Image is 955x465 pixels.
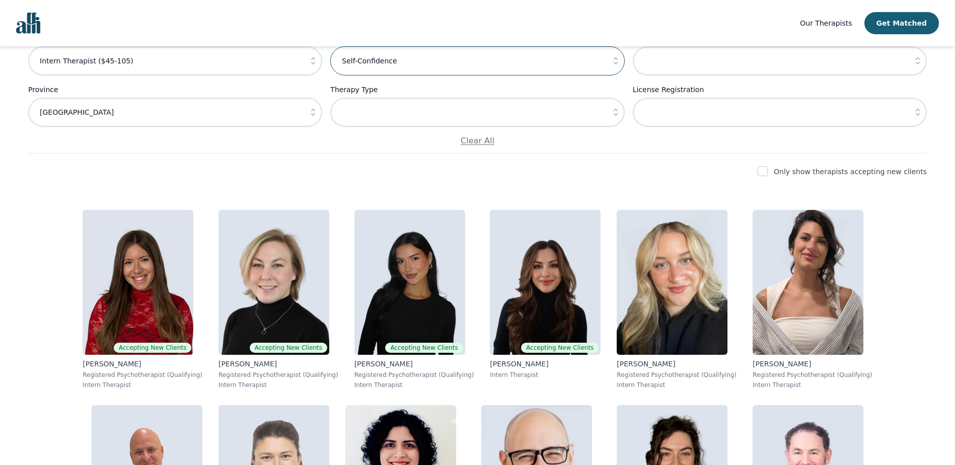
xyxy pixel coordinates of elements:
label: Only show therapists accepting new clients [774,168,927,176]
a: Jocelyn_CrawfordAccepting New Clients[PERSON_NAME]Registered Psychotherapist (Qualifying)Intern T... [210,202,346,397]
p: [PERSON_NAME] [753,359,872,369]
img: Vanessa_Morcone [617,210,727,355]
span: Accepting New Clients [385,343,463,353]
p: Registered Psychotherapist (Qualifying) [753,371,872,379]
img: alli logo [16,13,40,34]
a: Vanessa_Morcone[PERSON_NAME]Registered Psychotherapist (Qualifying)Intern Therapist [609,202,745,397]
span: Accepting New Clients [250,343,327,353]
p: [PERSON_NAME] [490,359,601,369]
img: Alyssa_Tweedie [354,210,465,355]
img: Fernanda_Bravo [753,210,863,355]
img: Saba_Salemi [490,210,601,355]
a: Our Therapists [800,17,852,29]
a: Fernanda_Bravo[PERSON_NAME]Registered Psychotherapist (Qualifying)Intern Therapist [745,202,880,397]
p: Registered Psychotherapist (Qualifying) [617,371,737,379]
label: Province [28,84,322,96]
p: [PERSON_NAME] [354,359,474,369]
p: Registered Psychotherapist (Qualifying) [218,371,338,379]
p: Intern Therapist [490,371,601,379]
img: Alisha_Levine [83,210,193,355]
a: Alisha_LevineAccepting New Clients[PERSON_NAME]Registered Psychotherapist (Qualifying)Intern Ther... [75,202,210,397]
img: Jocelyn_Crawford [218,210,329,355]
label: License Registration [633,84,927,96]
p: Intern Therapist [617,381,737,389]
span: Accepting New Clients [114,343,191,353]
p: Intern Therapist [354,381,474,389]
p: [PERSON_NAME] [617,359,737,369]
button: Get Matched [864,12,939,34]
p: Intern Therapist [83,381,202,389]
p: [PERSON_NAME] [83,359,202,369]
label: Therapy Type [330,84,624,96]
a: Alyssa_TweedieAccepting New Clients[PERSON_NAME]Registered Psychotherapist (Qualifying)Intern The... [346,202,482,397]
p: Registered Psychotherapist (Qualifying) [354,371,474,379]
span: Our Therapists [800,19,852,27]
span: Accepting New Clients [521,343,599,353]
a: Saba_SalemiAccepting New Clients[PERSON_NAME]Intern Therapist [482,202,609,397]
p: Intern Therapist [218,381,338,389]
p: Registered Psychotherapist (Qualifying) [83,371,202,379]
p: Clear All [28,135,927,147]
p: Intern Therapist [753,381,872,389]
p: [PERSON_NAME] [218,359,338,369]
